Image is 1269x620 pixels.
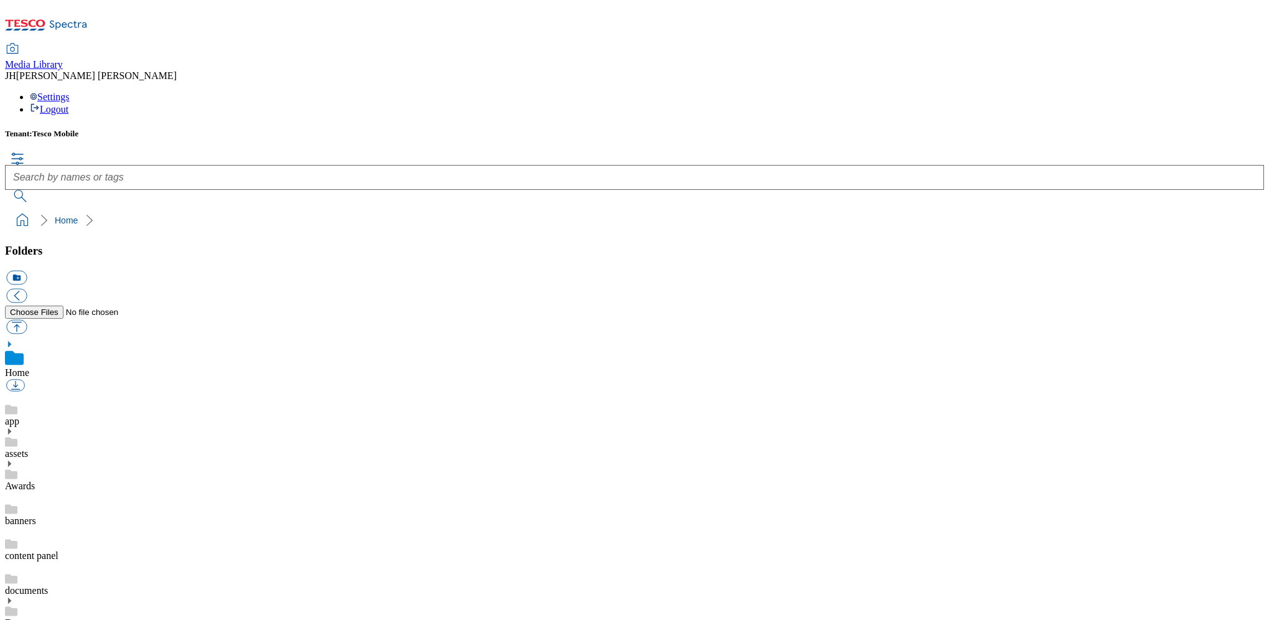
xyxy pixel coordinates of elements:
[12,210,32,230] a: home
[5,70,16,81] span: JH
[5,165,1264,190] input: Search by names or tags
[5,416,19,426] a: app
[5,550,58,561] a: content panel
[5,209,1264,232] nav: breadcrumb
[5,367,29,378] a: Home
[32,129,78,138] span: Tesco Mobile
[30,104,68,115] a: Logout
[5,59,63,70] span: Media Library
[5,481,35,491] a: Awards
[5,515,36,526] a: banners
[5,129,1264,139] h5: Tenant:
[5,44,63,70] a: Media Library
[5,585,48,596] a: documents
[30,92,70,102] a: Settings
[5,244,1264,258] h3: Folders
[5,448,28,459] a: assets
[55,215,78,225] a: Home
[16,70,177,81] span: [PERSON_NAME] [PERSON_NAME]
